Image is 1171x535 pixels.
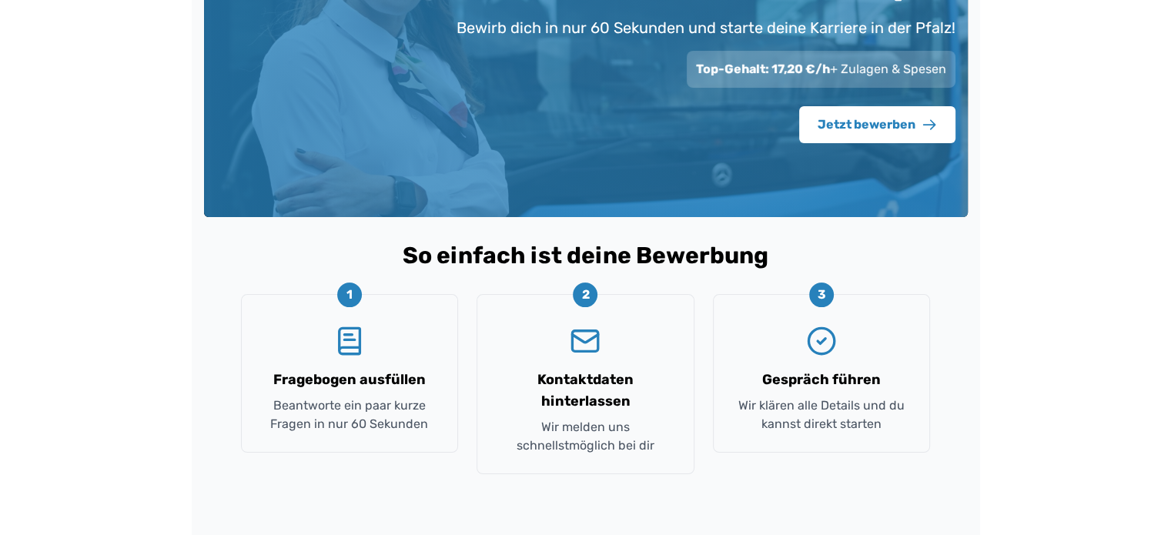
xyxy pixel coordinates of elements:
[809,283,834,307] div: 3
[496,369,675,412] h3: Kontaktdaten hinterlassen
[273,369,426,390] h3: Fragebogen ausfüllen
[687,51,955,88] div: + Zulagen & Spesen
[573,283,597,307] div: 2
[216,242,955,269] h2: So einfach ist deine Bewerbung
[334,326,365,356] svg: BookText
[337,283,362,307] div: 1
[696,62,830,76] span: Top-Gehalt: 17,20 €/h
[496,418,675,455] p: Wir melden uns schnellstmöglich bei dir
[806,326,837,356] svg: CircleCheck
[762,369,881,390] h3: Gespräch führen
[799,106,955,143] button: Jetzt bewerben
[457,17,955,38] p: Bewirb dich in nur 60 Sekunden und starte deine Karriere in der Pfalz!
[260,396,440,433] p: Beantworte ein paar kurze Fragen in nur 60 Sekunden
[570,326,601,356] svg: Mail
[732,396,912,433] p: Wir klären alle Details und du kannst direkt starten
